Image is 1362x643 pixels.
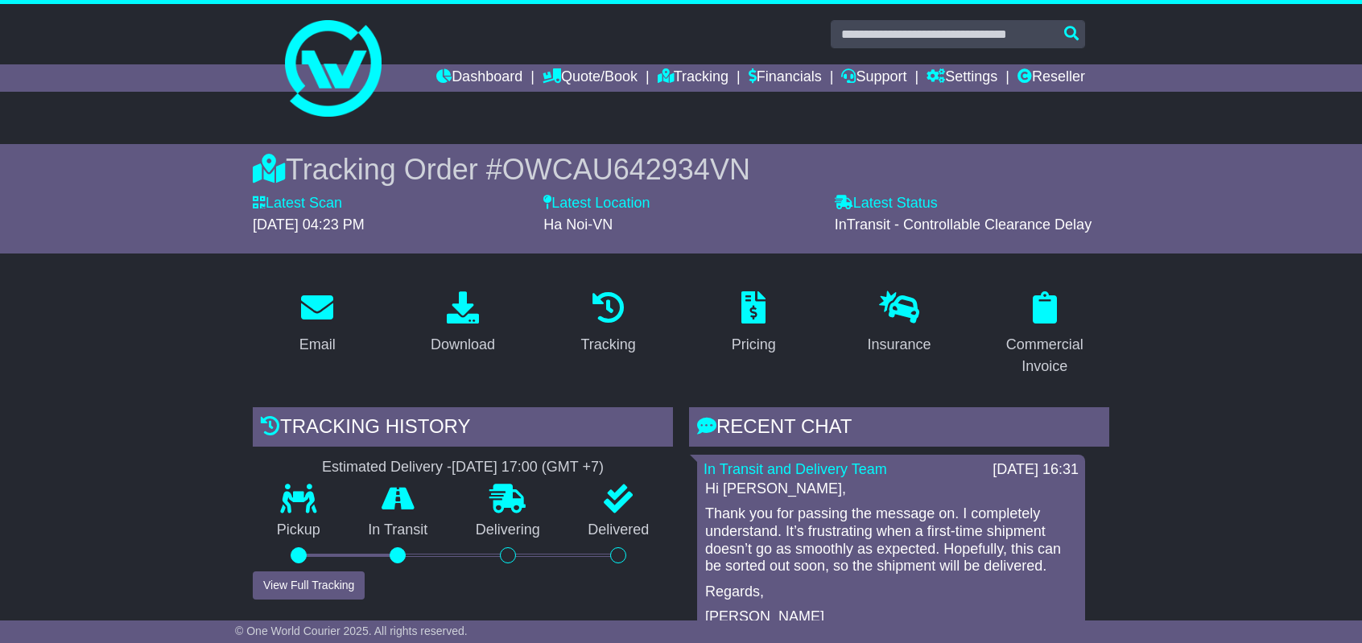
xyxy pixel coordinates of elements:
p: [PERSON_NAME] [705,608,1077,626]
div: Tracking Order # [253,152,1109,187]
p: Regards, [705,583,1077,601]
a: Download [420,286,506,361]
a: Financials [749,64,822,92]
a: Insurance [856,286,941,361]
a: Settings [927,64,997,92]
div: Insurance [867,334,931,356]
button: View Full Tracking [253,571,365,600]
a: Pricing [721,286,786,361]
a: Support [841,64,906,92]
div: Pricing [732,334,776,356]
span: Ha Noi-VN [543,216,613,233]
span: InTransit - Controllable Clearance Delay [835,216,1092,233]
a: Quote/Book [543,64,638,92]
div: RECENT CHAT [689,407,1109,451]
div: Download [431,334,495,356]
div: Commercial Invoice [990,334,1099,377]
div: Estimated Delivery - [253,459,673,476]
p: Thank you for passing the message on. I completely understand. It’s frustrating when a first-time... [705,505,1077,575]
a: In Transit and Delivery Team [704,461,887,477]
div: [DATE] 17:00 (GMT +7) [452,459,604,476]
label: Latest Location [543,195,650,212]
label: Latest Status [835,195,938,212]
a: Reseller [1017,64,1085,92]
a: Commercial Invoice [980,286,1109,383]
a: Email [289,286,346,361]
a: Tracking [571,286,646,361]
a: Dashboard [436,64,522,92]
div: [DATE] 16:31 [993,461,1079,479]
p: Hi [PERSON_NAME], [705,480,1077,498]
span: © One World Courier 2025. All rights reserved. [235,624,468,637]
p: Pickup [253,521,345,539]
div: Tracking [581,334,636,356]
a: Tracking [658,64,728,92]
p: Delivering [452,521,564,539]
span: OWCAU642934VN [502,153,750,186]
div: Email [299,334,336,356]
p: In Transit [345,521,452,539]
p: Delivered [564,521,674,539]
div: Tracking history [253,407,673,451]
span: [DATE] 04:23 PM [253,216,365,233]
label: Latest Scan [253,195,342,212]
